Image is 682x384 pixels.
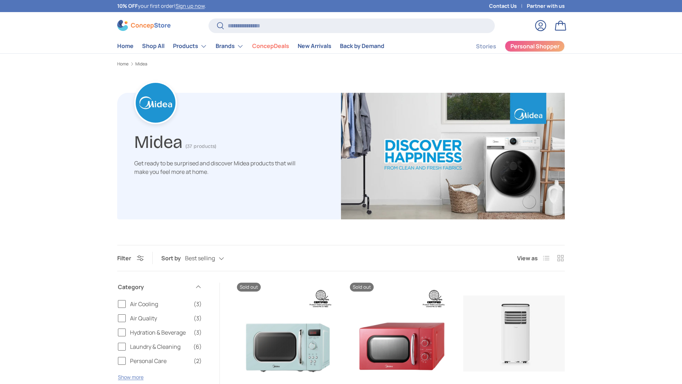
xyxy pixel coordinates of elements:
span: Category [118,283,190,291]
img: ConcepStore [117,20,170,31]
a: Home [117,39,134,53]
a: ConcepDeals [252,39,289,53]
a: Personal Shopper [505,41,565,52]
a: Products [173,39,207,53]
a: Brands [216,39,244,53]
a: Back by Demand [340,39,384,53]
summary: Brands [211,39,248,53]
a: Shop All [142,39,164,53]
span: Personal Care [130,357,189,365]
span: Best selling [185,255,215,262]
span: Sold out [237,283,261,292]
a: Home [117,62,129,66]
nav: Breadcrumbs [117,61,565,67]
button: Show more [118,374,144,380]
summary: Category [118,274,202,300]
span: View as [517,254,538,262]
span: Filter [117,254,131,262]
span: Sold out [350,283,374,292]
span: (3) [194,314,202,322]
span: Laundry & Cleaning [130,342,189,351]
label: Sort by [161,254,185,262]
button: Filter [117,254,144,262]
a: Sign up now [175,2,205,9]
nav: Primary [117,39,384,53]
span: (3) [194,300,202,308]
a: Stories [476,39,496,53]
p: your first order! . [117,2,206,10]
span: Air Cooling [130,300,189,308]
a: Midea [135,62,147,66]
span: Get ready to be surprised and discover Midea products that will make you feel more at home. [134,159,296,176]
span: Personal Shopper [510,43,559,49]
summary: Products [169,39,211,53]
button: Best selling [185,252,238,265]
h1: Midea [134,129,183,153]
nav: Secondary [459,39,565,53]
span: Hydration & Beverage [130,328,189,337]
span: (3) [194,328,202,337]
img: Midea [341,93,565,219]
a: Partner with us [527,2,565,10]
span: (37 products) [185,143,216,149]
a: New Arrivals [298,39,331,53]
strong: 10% OFF [117,2,138,9]
span: Air Quality [130,314,189,322]
a: Contact Us [489,2,527,10]
span: (6) [193,342,202,351]
span: (2) [194,357,202,365]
